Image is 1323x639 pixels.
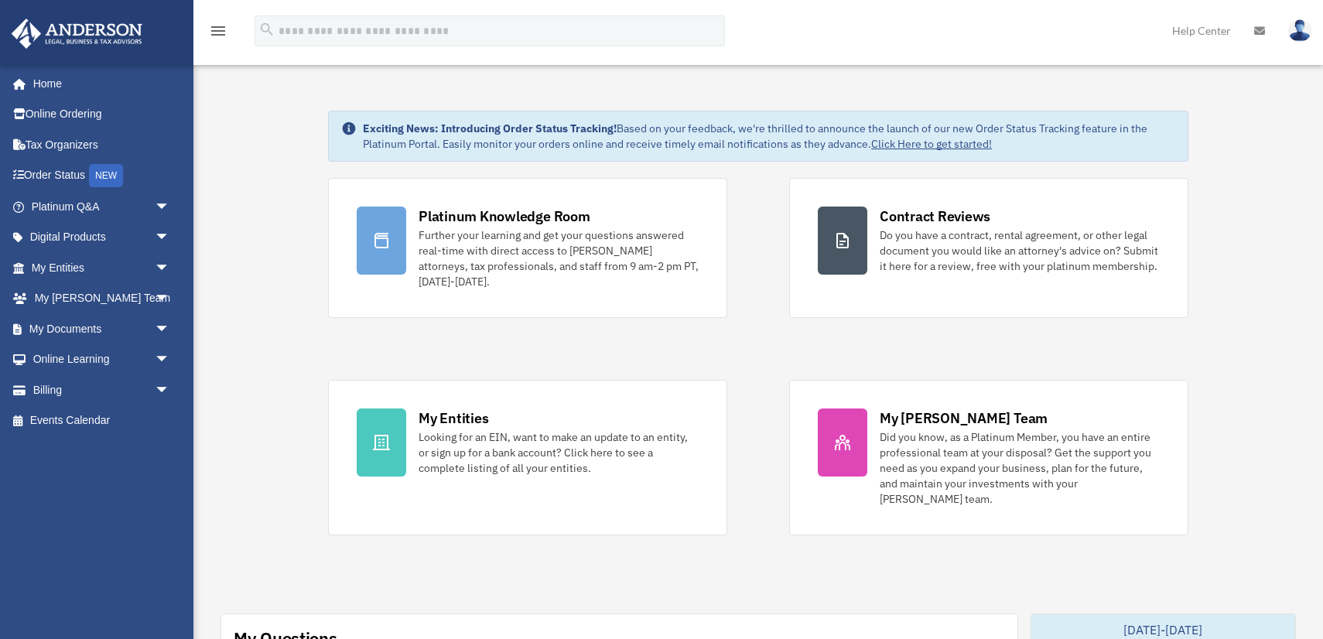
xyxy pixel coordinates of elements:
a: Contract Reviews Do you have a contract, rental agreement, or other legal document you would like... [789,178,1188,318]
span: arrow_drop_down [155,374,186,406]
strong: Exciting News: Introducing Order Status Tracking! [363,121,617,135]
div: Further your learning and get your questions answered real-time with direct access to [PERSON_NAM... [419,227,699,289]
div: Do you have a contract, rental agreement, or other legal document you would like an attorney's ad... [880,227,1160,274]
div: My [PERSON_NAME] Team [880,408,1048,428]
span: arrow_drop_down [155,344,186,376]
a: Online Learningarrow_drop_down [11,344,193,375]
a: My Entities Looking for an EIN, want to make an update to an entity, or sign up for a bank accoun... [328,380,727,535]
a: Platinum Q&Aarrow_drop_down [11,191,193,222]
a: Events Calendar [11,405,193,436]
a: My Entitiesarrow_drop_down [11,252,193,283]
a: Billingarrow_drop_down [11,374,193,405]
a: My [PERSON_NAME] Teamarrow_drop_down [11,283,193,314]
span: arrow_drop_down [155,313,186,345]
span: arrow_drop_down [155,222,186,254]
i: menu [209,22,227,40]
img: Anderson Advisors Platinum Portal [7,19,147,49]
a: Click Here to get started! [871,137,992,151]
a: Home [11,68,186,99]
div: Contract Reviews [880,207,990,226]
div: Platinum Knowledge Room [419,207,590,226]
a: Digital Productsarrow_drop_down [11,222,193,253]
a: menu [209,27,227,40]
a: Order StatusNEW [11,160,193,192]
div: NEW [89,164,123,187]
div: My Entities [419,408,488,428]
a: My [PERSON_NAME] Team Did you know, as a Platinum Member, you have an entire professional team at... [789,380,1188,535]
div: Looking for an EIN, want to make an update to an entity, or sign up for a bank account? Click her... [419,429,699,476]
span: arrow_drop_down [155,252,186,284]
div: Did you know, as a Platinum Member, you have an entire professional team at your disposal? Get th... [880,429,1160,507]
a: Tax Organizers [11,129,193,160]
a: Online Ordering [11,99,193,130]
span: arrow_drop_down [155,283,186,315]
img: User Pic [1288,19,1311,42]
span: arrow_drop_down [155,191,186,223]
a: Platinum Knowledge Room Further your learning and get your questions answered real-time with dire... [328,178,727,318]
i: search [258,21,275,38]
a: My Documentsarrow_drop_down [11,313,193,344]
div: Based on your feedback, we're thrilled to announce the launch of our new Order Status Tracking fe... [363,121,1175,152]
